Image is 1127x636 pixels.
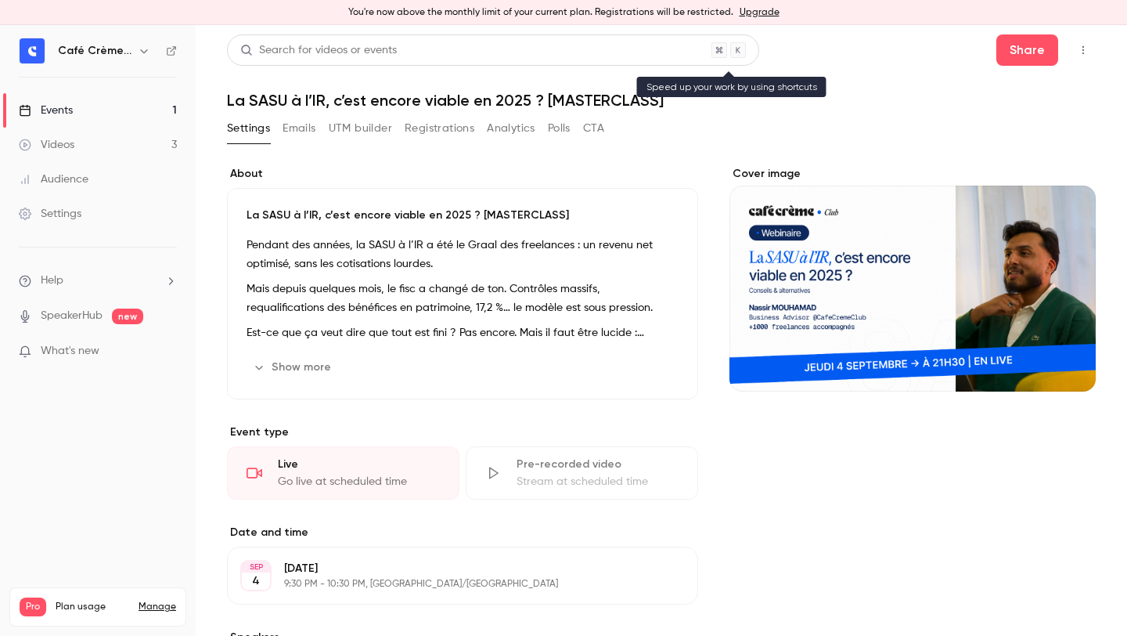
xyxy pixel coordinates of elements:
button: Registrations [405,116,474,141]
span: What's new [41,343,99,360]
a: SpeakerHub [41,308,103,324]
button: Share [996,34,1058,66]
button: Emails [283,116,315,141]
p: 4 [252,573,260,589]
p: Pendant des années, la SASU à l’IR a été le Graal des freelances : un revenu net optimisé, sans l... [247,236,679,273]
h1: La SASU à l’IR, c’est encore viable en 2025 ? [MASTERCLASS] [227,91,1096,110]
label: About [227,166,698,182]
div: Search for videos or events [240,42,397,59]
p: Mais depuis quelques mois, le fisc a changé de ton. Contrôles massifs, requalifications des bénéf... [247,280,679,317]
p: Est-ce que ça veut dire que tout est fini ? Pas encore. Mais il faut être lucide : l’incertitude ... [247,323,679,342]
div: Live [278,457,440,472]
div: Audience [19,172,88,187]
span: new [112,309,143,324]
span: Help [41,273,63,289]
a: Manage [139,601,176,613]
p: Event type [227,425,698,440]
div: Stream at scheduled time [517,474,679,490]
p: [DATE] [284,561,615,576]
div: Go live at scheduled time [278,474,440,490]
p: La SASU à l’IR, c’est encore viable en 2025 ? [MASTERCLASS] [247,208,679,223]
p: 9:30 PM - 10:30 PM, [GEOGRAPHIC_DATA]/[GEOGRAPHIC_DATA] [284,578,615,591]
button: Show more [247,355,340,380]
div: Events [19,103,73,118]
div: Settings [19,206,81,222]
label: Cover image [729,166,1096,182]
label: Date and time [227,525,698,540]
button: CTA [583,116,604,141]
span: Plan usage [56,601,129,613]
div: LiveGo live at scheduled time [227,446,459,500]
a: Upgrade [740,6,780,19]
span: Pro [20,598,46,616]
div: SEP [242,562,270,573]
button: Polls [548,116,571,141]
img: Café Crème Club [20,38,45,63]
button: UTM builder [329,116,392,141]
button: Settings [227,116,270,141]
li: help-dropdown-opener [19,273,177,289]
h6: Café Crème Club [58,43,131,59]
button: Analytics [487,116,535,141]
div: Pre-recorded video [517,457,679,472]
div: Videos [19,137,74,153]
div: Pre-recorded videoStream at scheduled time [466,446,698,500]
section: Cover image [729,166,1096,392]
